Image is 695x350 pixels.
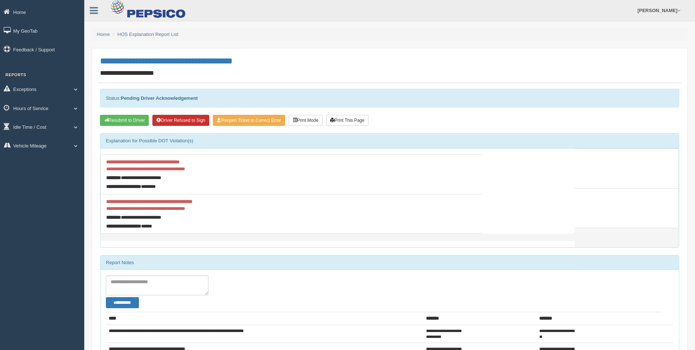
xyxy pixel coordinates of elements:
[213,115,285,126] button: Reopen Ticket
[152,115,209,126] button: Driver Refused to Sign
[100,134,679,148] div: Explanation for Possible DOT Violation(s)
[121,95,197,101] strong: Pending Driver Acknowledgement
[100,255,679,270] div: Report Notes
[118,32,178,37] a: HOS Explanation Report List
[100,89,679,107] div: Status:
[100,115,149,126] button: Resubmit To Driver
[289,115,322,126] button: Print Mode
[326,115,369,126] button: Print This Page
[97,32,110,37] a: Home
[106,297,139,308] button: Change Filter Options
